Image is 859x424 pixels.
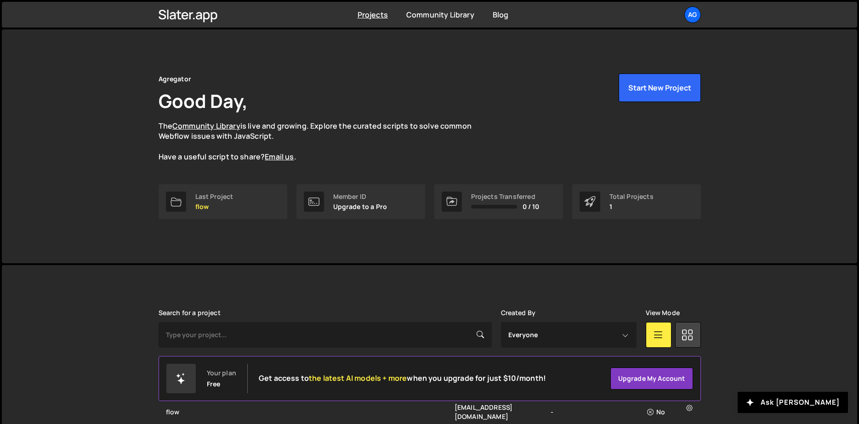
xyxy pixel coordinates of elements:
p: The is live and growing. Explore the curated scripts to solve common Webflow issues with JavaScri... [159,121,489,162]
h2: Get access to when you upgrade for just $10/month! [259,374,546,383]
div: Last Project [195,193,233,200]
div: Agregator [159,73,191,85]
button: Ask [PERSON_NAME] [738,392,848,413]
span: the latest AI models + more [309,373,407,383]
div: Total Projects [609,193,654,200]
a: Email us [265,152,294,162]
p: 1 [609,203,654,210]
label: View Mode [646,309,680,317]
div: No [647,407,695,417]
a: Last Project flow [159,184,287,219]
a: Community Library [172,121,240,131]
div: Projects Transferred [471,193,540,200]
label: Search for a project [159,309,221,317]
a: Blog [493,10,509,20]
div: [EMAIL_ADDRESS][DOMAIN_NAME] [455,403,551,421]
p: flow [195,203,233,210]
div: Your plan [207,369,236,377]
p: Upgrade to a Pro [333,203,387,210]
div: flow [166,407,455,417]
div: Free [207,380,221,388]
div: Member ID [333,193,387,200]
div: - [551,407,647,417]
a: Ag [684,6,701,23]
input: Type your project... [159,322,492,348]
button: Start New Project [619,73,701,102]
label: Created By [501,309,536,317]
span: 0 / 10 [523,203,540,210]
a: Community Library [406,10,474,20]
a: Upgrade my account [610,367,693,390]
h1: Good Day, [159,88,248,113]
a: Projects [358,10,388,20]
